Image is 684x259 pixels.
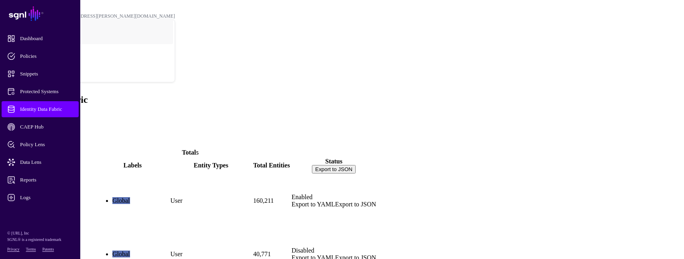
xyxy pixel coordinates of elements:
[7,141,86,149] span: Policy Lens
[194,162,228,169] span: Entity Types
[7,247,20,251] a: Privacy
[291,247,314,254] span: Disabled
[196,150,199,156] small: 5
[335,201,376,208] a: Export to JSON
[2,137,79,153] a: Policy Lens
[2,31,79,47] a: Dashboard
[2,101,79,117] a: Identity Data Fabric
[291,158,376,165] div: Status
[182,149,196,156] strong: Total
[96,162,169,169] div: Labels
[170,175,252,227] td: User
[7,123,86,131] span: CAEP Hub
[7,52,86,60] span: Policies
[2,66,79,82] a: Snippets
[7,158,86,166] span: Data Lens
[2,119,79,135] a: CAEP Hub
[253,175,290,227] td: 160,211
[7,88,86,96] span: Protected Systems
[16,13,175,19] div: [PERSON_NAME][EMAIL_ADDRESS][PERSON_NAME][DOMAIN_NAME]
[16,42,175,67] a: POC
[7,176,86,184] span: Reports
[2,190,79,206] a: Logs
[5,5,75,22] a: SGNL
[312,165,356,173] button: Export to JSON
[16,70,175,76] div: Log out
[42,247,54,251] a: Patents
[7,194,86,202] span: Logs
[112,197,130,204] span: Global
[7,105,86,113] span: Identity Data Fabric
[291,201,335,208] a: Export to YAML
[7,35,86,43] span: Dashboard
[2,154,79,170] a: Data Lens
[2,48,79,64] a: Policies
[7,230,73,237] p: © [URL], Inc
[2,207,79,223] a: Admin
[291,194,312,200] span: Enabled
[7,237,73,243] p: SGNL® is a registered trademark
[112,251,130,257] span: Global
[2,172,79,188] a: Reports
[26,247,36,251] a: Terms
[253,162,290,169] div: Total Entities
[2,84,79,100] a: Protected Systems
[3,94,681,105] h2: Identity Data Fabric
[7,70,86,78] span: Snippets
